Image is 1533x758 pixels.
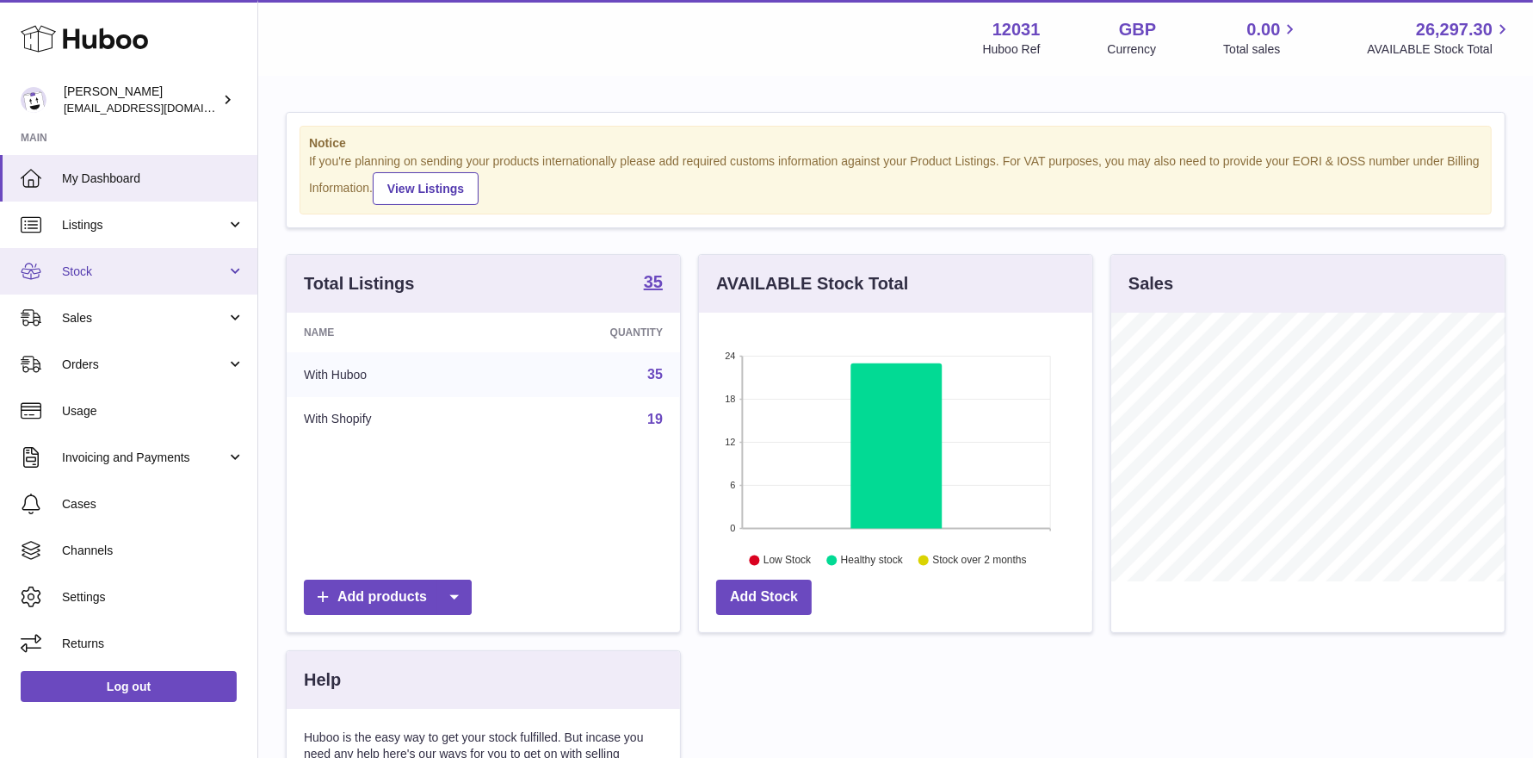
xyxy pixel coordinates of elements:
[730,480,735,490] text: 6
[1247,18,1281,41] span: 0.00
[62,264,226,280] span: Stock
[716,272,908,295] h3: AVAILABLE Stock Total
[64,84,219,116] div: [PERSON_NAME]
[304,668,341,692] h3: Help
[62,636,244,652] span: Returns
[309,153,1482,205] div: If you're planning on sending your products internationally please add required customs informati...
[287,313,498,352] th: Name
[730,523,735,533] text: 0
[992,18,1041,41] strong: 12031
[644,273,663,294] a: 35
[1128,272,1173,295] h3: Sales
[309,135,1482,152] strong: Notice
[62,496,244,513] span: Cases
[21,87,46,113] img: admin@makewellforyou.com
[1223,18,1300,58] a: 0.00 Total sales
[62,543,244,559] span: Channels
[647,412,663,426] a: 19
[64,101,253,115] span: [EMAIL_ADDRESS][DOMAIN_NAME]
[725,394,735,404] text: 18
[716,580,812,615] a: Add Stock
[1108,41,1157,58] div: Currency
[62,450,226,466] span: Invoicing and Payments
[498,313,680,352] th: Quantity
[62,310,226,326] span: Sales
[1367,18,1512,58] a: 26,297.30 AVAILABLE Stock Total
[763,554,812,566] text: Low Stock
[62,589,244,606] span: Settings
[983,41,1041,58] div: Huboo Ref
[725,351,735,361] text: 24
[62,171,244,187] span: My Dashboard
[725,437,735,447] text: 12
[1416,18,1493,41] span: 26,297.30
[62,217,226,233] span: Listings
[62,403,244,419] span: Usage
[287,352,498,397] td: With Huboo
[304,272,415,295] h3: Total Listings
[1223,41,1300,58] span: Total sales
[1119,18,1156,41] strong: GBP
[287,397,498,442] td: With Shopify
[373,172,479,205] a: View Listings
[21,671,237,702] a: Log out
[1367,41,1512,58] span: AVAILABLE Stock Total
[932,554,1026,566] text: Stock over 2 months
[62,357,226,373] span: Orders
[841,554,904,566] text: Healthy stock
[647,367,663,382] a: 35
[644,273,663,290] strong: 35
[304,580,472,615] a: Add products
